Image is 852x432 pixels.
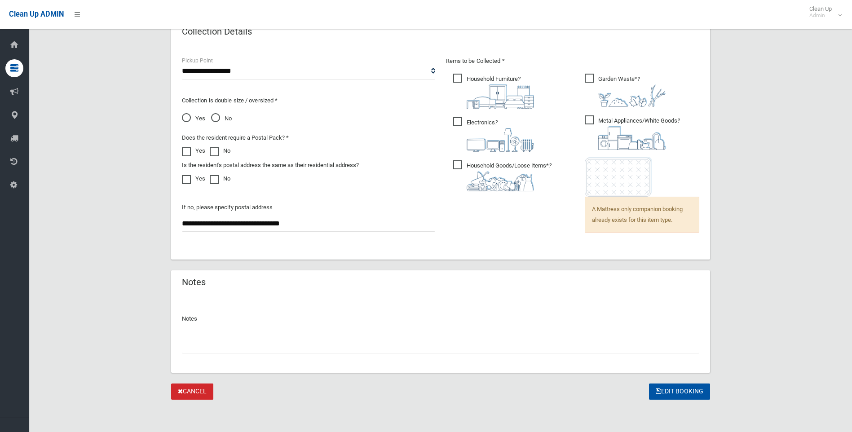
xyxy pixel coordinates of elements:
small: Admin [809,12,832,19]
span: Garden Waste* [585,74,666,107]
span: Metal Appliances/White Goods [585,115,680,150]
span: Household Furniture [453,74,534,109]
label: Is the resident's postal address the same as their residential address? [182,160,359,171]
span: Clean Up ADMIN [9,10,64,18]
label: No [210,173,230,184]
span: Electronics [453,117,534,152]
label: Yes [182,173,205,184]
p: Collection is double size / oversized * [182,95,435,106]
p: Items to be Collected * [446,56,699,66]
label: If no, please specify postal address [182,202,273,213]
span: No [211,113,232,124]
span: Yes [182,113,205,124]
label: No [210,145,230,156]
i: ? [467,75,534,109]
span: A Mattress only companion booking already exists for this item type. [585,197,699,233]
img: 394712a680b73dbc3d2a6a3a7ffe5a07.png [467,128,534,152]
i: ? [598,117,680,150]
label: Yes [182,145,205,156]
img: e7408bece873d2c1783593a074e5cb2f.png [585,157,652,197]
header: Collection Details [171,23,263,40]
i: ? [467,162,552,191]
span: Clean Up [805,5,841,19]
img: aa9efdbe659d29b613fca23ba79d85cb.png [467,84,534,109]
header: Notes [171,273,216,291]
label: Does the resident require a Postal Pack? * [182,132,289,143]
span: Household Goods/Loose Items* [453,160,552,191]
i: ? [467,119,534,152]
button: Edit Booking [649,384,710,400]
img: b13cc3517677393f34c0a387616ef184.png [467,171,534,191]
img: 4fd8a5c772b2c999c83690221e5242e0.png [598,84,666,107]
img: 36c1b0289cb1767239cdd3de9e694f19.png [598,126,666,150]
a: Cancel [171,384,213,400]
p: Notes [182,313,699,324]
i: ? [598,75,666,107]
